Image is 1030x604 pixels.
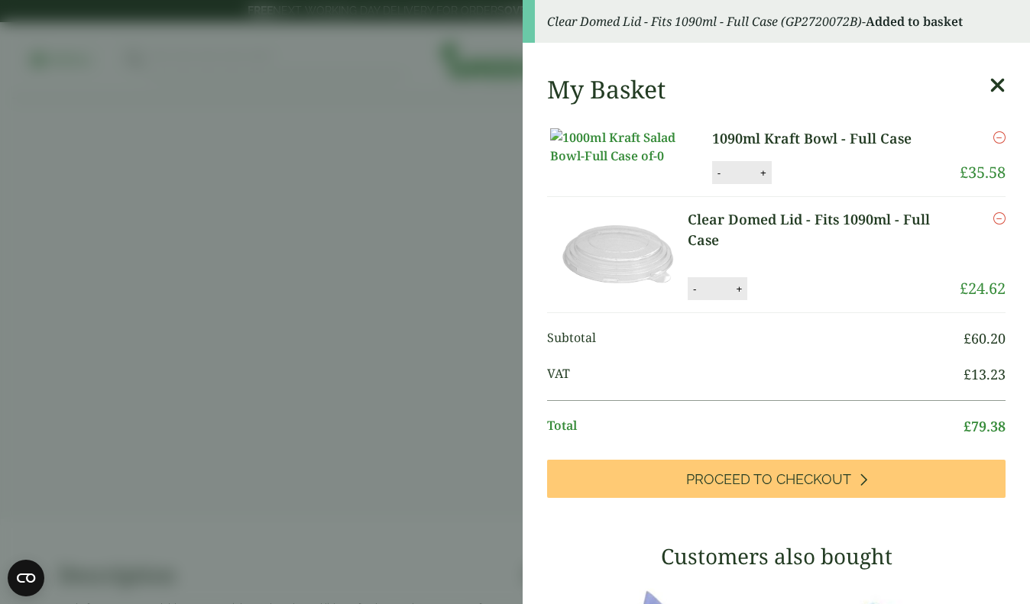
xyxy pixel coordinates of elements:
span: Subtotal [547,328,964,349]
h3: Customers also bought [547,544,1006,570]
strong: Added to basket [866,13,963,30]
span: Total [547,416,964,437]
button: - [713,166,725,179]
button: Open CMP widget [8,560,44,596]
bdi: 60.20 [964,329,1006,347]
img: 1000ml Kraft Salad Bowl-Full Case of-0 [550,128,688,165]
a: Remove this item [993,209,1006,228]
a: 1090ml Kraft Bowl - Full Case [712,128,936,149]
button: + [731,283,747,296]
span: £ [960,162,968,182]
span: £ [960,278,968,299]
bdi: 35.58 [960,162,1006,182]
span: £ [964,329,971,347]
span: Proceed to Checkout [686,471,851,488]
a: Clear Domed Lid - Fits 1090ml - Full Case [688,209,960,250]
bdi: 79.38 [964,417,1006,435]
span: VAT [547,364,964,385]
bdi: 13.23 [964,365,1006,383]
span: £ [964,417,971,435]
a: Proceed to Checkout [547,460,1006,498]
span: £ [964,365,971,383]
bdi: 24.62 [960,278,1006,299]
em: Clear Domed Lid - Fits 1090ml - Full Case (GP2720072B) [547,13,862,30]
h2: My Basket [547,75,666,104]
img: Clear Domed Lid - Fits 1000ml-Full Case of-0 [550,209,688,300]
a: Remove this item [993,128,1006,147]
button: - [688,283,701,296]
button: + [756,166,771,179]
